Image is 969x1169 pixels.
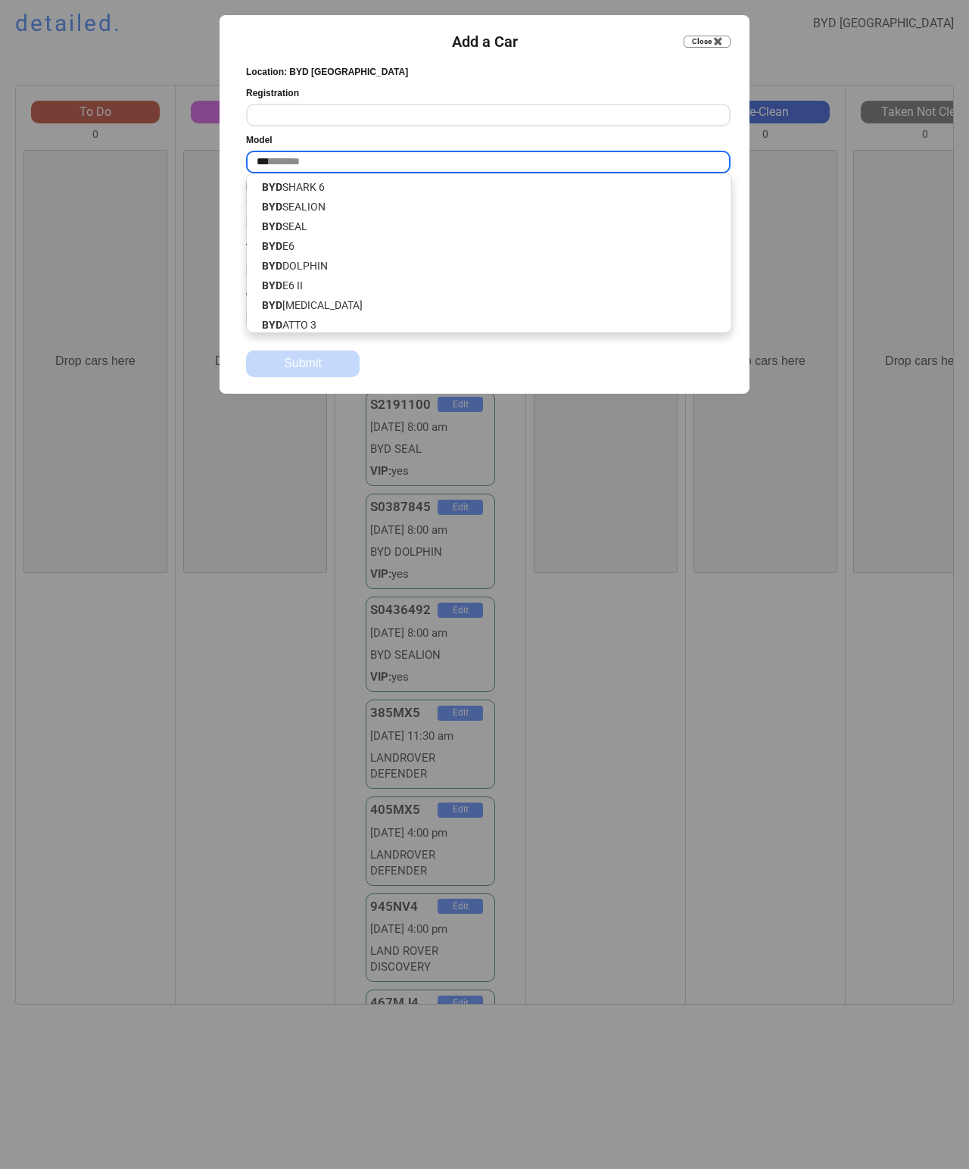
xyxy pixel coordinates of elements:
div: Add a Car [452,31,518,52]
div: Location: BYD [GEOGRAPHIC_DATA] [246,66,408,79]
strong: BYD [262,181,282,193]
strong: BYD [262,260,282,272]
strong: BYD [262,201,282,213]
p: SEALION [247,197,731,217]
strong: BYD [262,279,282,291]
p: E6 II [247,276,731,295]
button: Submit [246,351,360,377]
button: Close ✖️ [684,36,731,48]
p: SEAL [247,217,731,236]
strong: BYD [262,240,282,252]
p: [MEDICAL_DATA] [247,295,731,315]
strong: BYD [262,319,282,331]
p: ATTO 3 [247,315,731,335]
strong: BYD [262,299,282,311]
p: SHARK 6 [247,177,731,197]
div: Model [246,134,273,147]
strong: BYD [262,220,282,232]
p: E6 [247,236,731,256]
p: DOLPHIN [247,256,731,276]
div: Registration [246,87,299,100]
